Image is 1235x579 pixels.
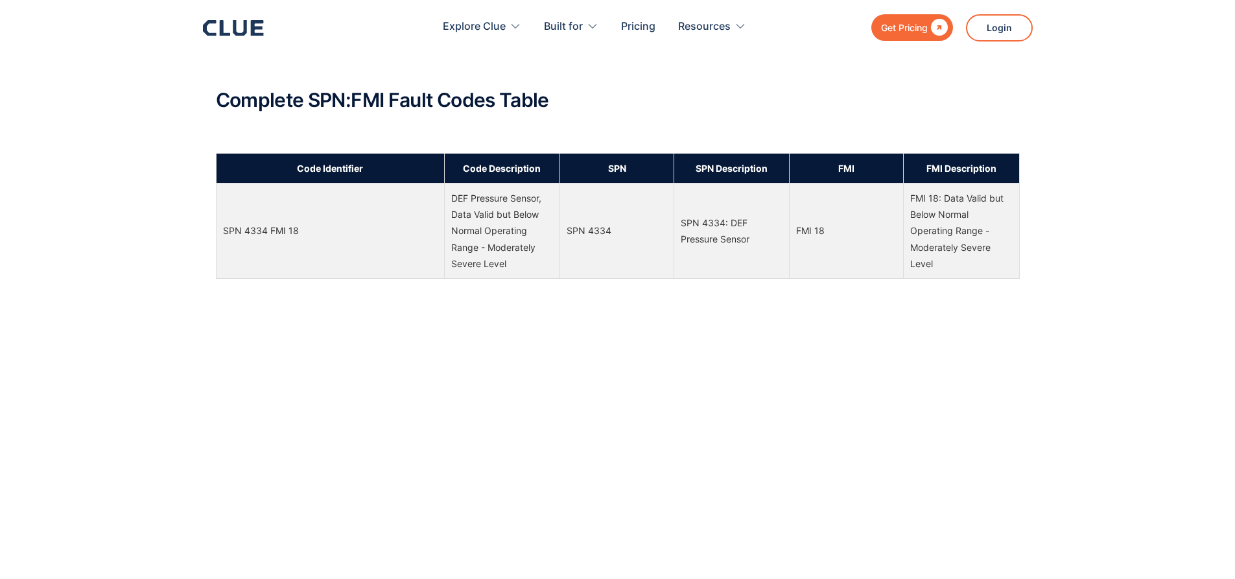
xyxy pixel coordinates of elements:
[678,6,731,47] div: Resources
[216,60,1020,76] p: ‍
[904,153,1019,183] th: FMI Description
[881,19,928,36] div: Get Pricing
[928,19,948,36] div: 
[216,153,444,183] th: Code Identifier
[544,6,598,47] div: Built for
[216,89,1020,111] h2: Complete SPN:FMI Fault Codes Table
[904,183,1019,279] td: FMI 18: Data Valid but Below Normal Operating Range - Moderately Severe Level
[444,153,559,183] th: Code Description
[621,6,655,47] a: Pricing
[966,14,1033,41] a: Login
[443,6,506,47] div: Explore Clue
[451,190,553,272] div: DEF Pressure Sensor, Data Valid but Below Normal Operating Range - Moderately Severe Level
[216,183,444,279] td: SPN 4334 FMI 18
[674,183,790,279] td: SPN 4334: DEF Pressure Sensor
[443,6,521,47] div: Explore Clue
[674,153,790,183] th: SPN Description
[559,183,674,279] td: SPN 4334
[678,6,746,47] div: Resources
[790,153,904,183] th: FMI
[544,6,583,47] div: Built for
[790,183,904,279] td: FMI 18
[871,14,953,41] a: Get Pricing
[216,124,1020,140] p: ‍
[559,153,674,183] th: SPN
